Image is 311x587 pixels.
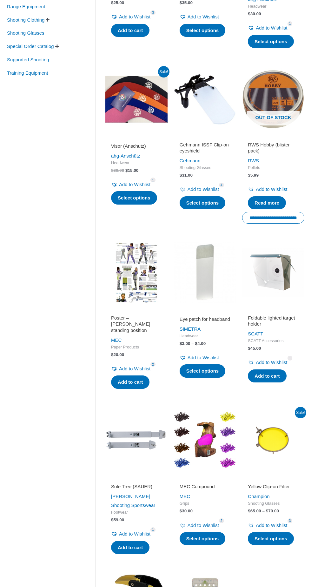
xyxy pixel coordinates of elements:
span: Shooting Glasses [6,28,45,38]
bdi: 30.00 [248,11,261,16]
span: Grips [180,501,230,506]
a: ahg-Anschütz [111,153,140,159]
img: Visor (Anschutz) [105,68,168,130]
img: Yellow Clip-on Filter [242,409,304,471]
img: MEC Compound [174,409,236,471]
bdi: 20.00 [111,168,124,173]
a: Visor (Anschutz) [111,143,162,152]
span: Headwear [248,4,299,9]
a: Select options for “MEC Compound” [180,532,226,545]
bdi: 45.00 [248,346,261,351]
span: Supported Shooting [6,54,50,65]
img: Foldable lighted target holder [242,241,304,303]
span: $ [248,509,250,513]
span: 2 [150,362,155,367]
a: Add to Wishlist [111,180,150,189]
bdi: 30.00 [180,509,193,513]
span: Range Equipment [6,1,46,12]
a: Select options for “Yellow Clip-on Filter” [248,532,294,545]
img: RWS Hobby [242,68,304,130]
span: Add to Wishlist [119,182,150,187]
iframe: Customer reviews powered by Trustpilot [180,475,230,482]
span: Add to Wishlist [256,523,287,528]
span: $ [111,168,114,173]
img: Poster - Ivana Maksimovic standing position [105,241,168,303]
a: SCATT [248,331,263,336]
bdi: 31.00 [180,173,193,178]
a: Foldable lighted target holder [248,315,299,330]
iframe: Customer reviews powered by Trustpilot [111,475,162,482]
iframe: Customer reviews powered by Trustpilot [248,475,299,482]
span: 1 [150,178,155,182]
span: Headwear [111,160,162,166]
span: Headwear [180,334,230,339]
span: 3 [150,10,155,15]
a: Add to Wishlist [248,185,287,194]
h2: Foldable lighted target holder [248,315,299,327]
a: MEC [180,494,190,499]
a: Add to Wishlist [180,521,219,530]
span: Add to Wishlist [256,186,287,192]
span: Pellets [248,165,299,171]
span: 1 [150,527,155,532]
span: Sale! [158,66,169,78]
span: Add to Wishlist [188,14,219,19]
a: Shooting Clothing [6,17,45,22]
a: RWS [248,158,259,163]
a: Select options for “Visor (Anschutz)” [111,191,157,205]
a: Select options for “Gehmann ISSF Clip-on eyeshield” [180,196,226,210]
a: Add to Wishlist [180,353,219,362]
span: $ [266,509,268,513]
span: Add to Wishlist [119,531,150,536]
a: Supported Shooting [6,57,50,62]
a: Add to Wishlist [111,530,150,538]
h2: RWS Hobby (blister pack) [248,142,299,154]
span: Add to Wishlist [256,360,287,365]
a: Add to Wishlist [180,185,219,194]
a: Add to cart: “Poster - Ivana Maksimovic standing position” [111,375,149,389]
span: $ [180,173,182,178]
iframe: Customer reviews powered by Trustpilot [111,134,162,142]
span:  [46,17,50,22]
bdi: 70.00 [266,509,279,513]
span: 2 [219,518,224,523]
a: Champion [248,494,269,499]
h2: Poster – [PERSON_NAME] standing position [111,315,162,334]
span: $ [248,173,250,178]
h2: Sole Tree (SAUER) [111,483,162,490]
a: Select options for “Neopren Cap Delux” [180,24,226,37]
a: Gehmann [180,158,201,163]
span: – [262,509,265,513]
a: Yellow Clip-on Filter [248,483,299,492]
span: Add to Wishlist [188,523,219,528]
span: $ [248,11,250,16]
span: $ [248,346,250,351]
a: Out of stock [242,68,304,130]
span: Special Order Catalog [6,41,55,52]
iframe: Customer reviews powered by Trustpilot [248,134,299,142]
a: Add to Wishlist [111,12,150,21]
a: Add to cart: “Grip putty Silicone” [111,24,149,37]
a: MEC [111,337,122,343]
span: Add to Wishlist [119,14,150,19]
span: $ [180,509,182,513]
a: SIMETRA [180,326,201,332]
a: RWS Hobby (blister pack) [248,142,299,157]
a: [PERSON_NAME] Shooting Sportswear [111,494,155,508]
a: Gehmann ISSF Clip-on eyeshield [180,142,230,157]
bdi: 4.00 [195,341,206,346]
img: ISSF Clip-on eyeshield [174,68,236,130]
iframe: Customer reviews powered by Trustpilot [111,307,162,315]
span:  [55,44,59,49]
bdi: 20.00 [111,352,124,357]
a: Training Equipment [6,70,49,75]
span: SCATT Accessories [248,338,299,344]
h2: Yellow Clip-on Filter [248,483,299,490]
span: Shooting Glasses [180,165,230,171]
span: Add to Wishlist [188,355,219,360]
bdi: 15.00 [125,168,138,173]
span: $ [111,0,114,5]
img: Eye patch for headband [174,241,236,303]
a: Add to cart: “Foldable lighted target holder” [248,369,286,383]
a: MEC Compound [180,483,230,492]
